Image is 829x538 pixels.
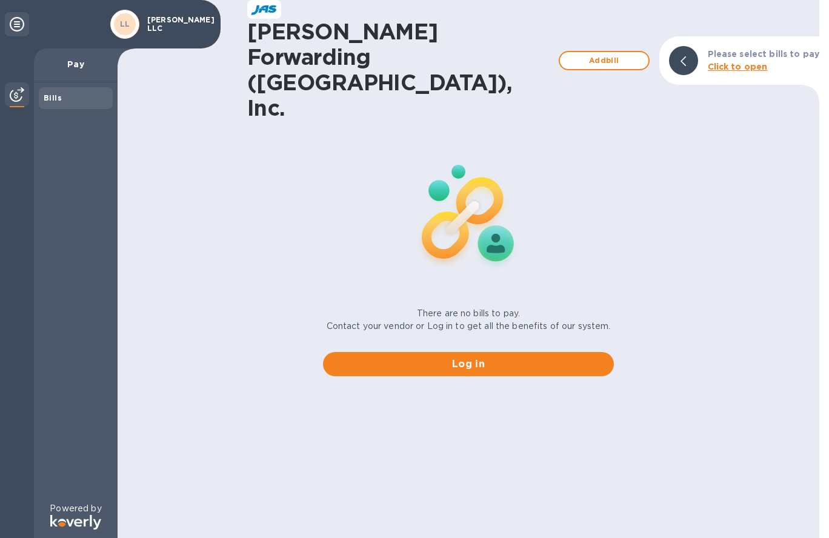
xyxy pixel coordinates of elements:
[570,53,639,68] span: Add bill
[147,16,208,33] p: [PERSON_NAME] LLC
[44,93,62,102] b: Bills
[559,51,650,70] button: Addbill
[333,357,604,371] span: Log in
[708,62,768,71] b: Click to open
[708,49,819,59] b: Please select bills to pay
[323,352,614,376] button: Log in
[50,515,101,530] img: Logo
[50,502,101,515] p: Powered by
[44,58,108,70] p: Pay
[120,19,130,28] b: LL
[327,307,611,333] p: There are no bills to pay. Contact your vendor or Log in to get all the benefits of our system.
[247,19,553,121] h1: [PERSON_NAME] Forwarding ([GEOGRAPHIC_DATA]), Inc.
